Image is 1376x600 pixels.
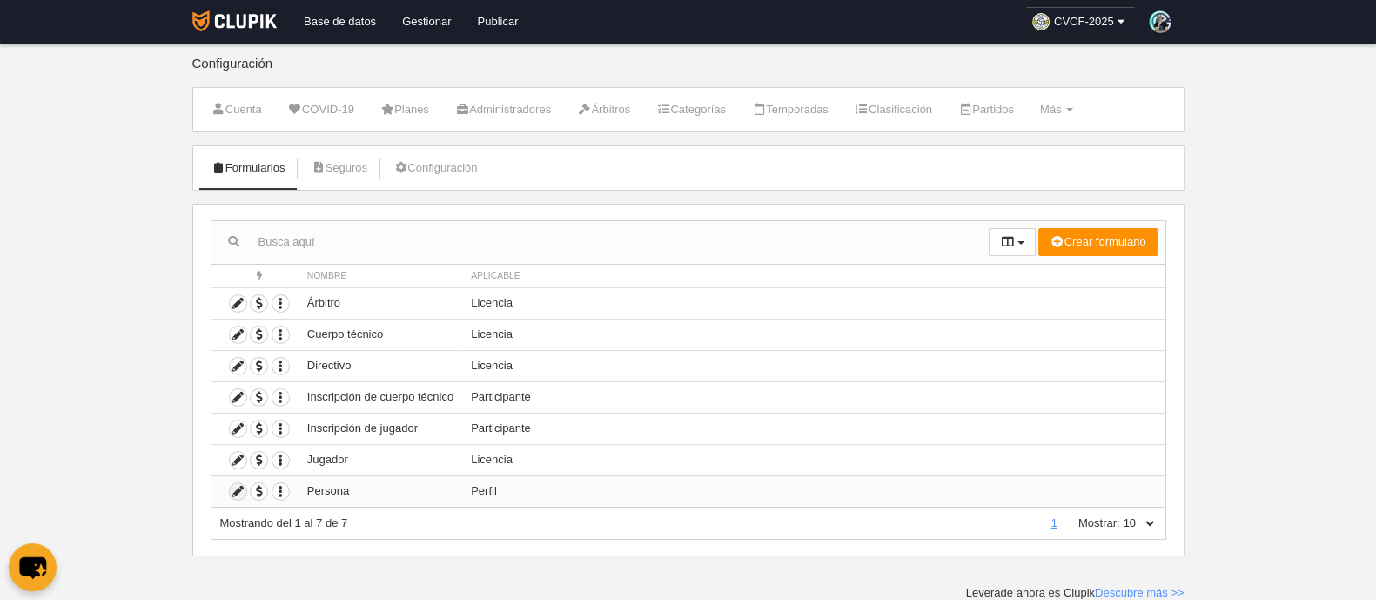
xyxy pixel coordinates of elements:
a: Descubre más >> [1095,586,1185,599]
a: Categorías [647,97,735,123]
a: Formularios [202,155,295,181]
span: Aplicable [471,271,520,280]
td: Cuerpo técnico [299,319,462,350]
img: Oa8jUFH4tdRj.30x30.jpg [1032,13,1050,30]
td: Directivo [299,350,462,381]
button: chat-button [9,543,57,591]
a: Más [1030,97,1083,123]
a: Partidos [949,97,1024,123]
td: Persona [299,475,462,507]
a: COVID-19 [279,97,364,123]
a: CVCF-2025 [1025,7,1136,37]
span: Nombre [307,271,347,280]
label: Mostrar: [1061,516,1120,531]
a: Cuenta [202,97,272,123]
a: Clasificación [845,97,942,123]
a: Configuración [384,155,487,181]
div: Configuración [192,57,1185,87]
td: Árbitro [299,287,462,319]
a: Administradores [446,97,560,123]
a: 1 [1048,516,1061,529]
a: Seguros [301,155,377,181]
td: Licencia [462,444,1165,475]
a: Temporadas [742,97,838,123]
span: Mostrando del 1 al 7 de 7 [220,516,348,529]
td: Participante [462,413,1165,444]
td: Participante [462,381,1165,413]
td: Inscripción de cuerpo técnico [299,381,462,413]
td: Inscripción de jugador [299,413,462,444]
td: Licencia [462,287,1165,319]
img: PaoBqShlDZri.30x30.jpg [1149,10,1171,33]
span: CVCF-2025 [1054,13,1114,30]
td: Perfil [462,475,1165,507]
img: Clupik [192,10,277,31]
a: Árbitros [567,97,640,123]
a: Planes [371,97,439,123]
td: Jugador [299,444,462,475]
td: Licencia [462,350,1165,381]
button: Crear formulario [1038,228,1157,256]
input: Busca aquí [211,229,989,255]
span: Más [1040,103,1062,116]
td: Licencia [462,319,1165,350]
